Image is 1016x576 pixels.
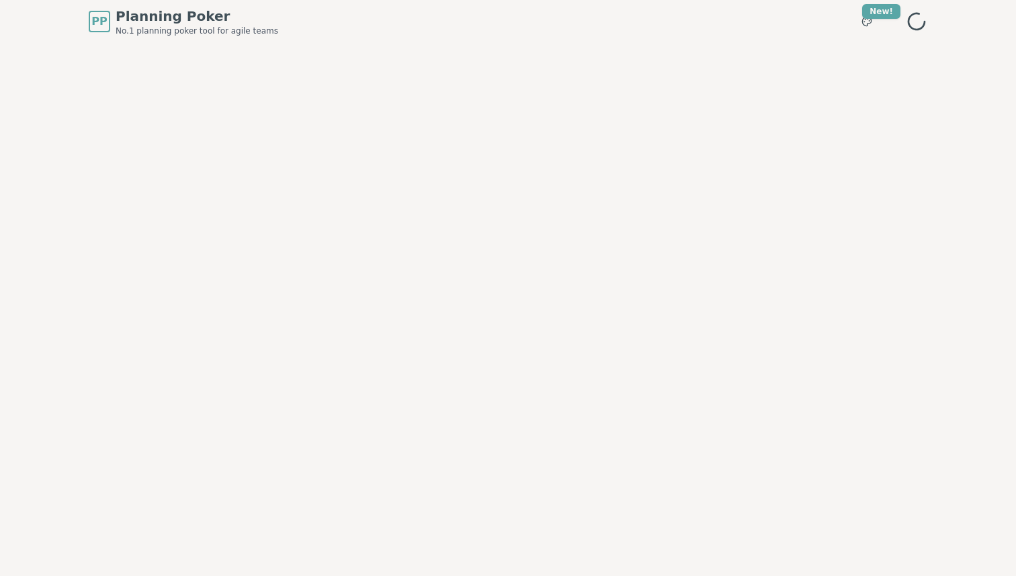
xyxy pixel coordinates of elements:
span: PP [91,13,107,30]
div: New! [862,4,900,19]
button: New! [855,9,879,34]
span: Planning Poker [116,7,278,26]
span: No.1 planning poker tool for agile teams [116,26,278,36]
a: PPPlanning PokerNo.1 planning poker tool for agile teams [89,7,278,36]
